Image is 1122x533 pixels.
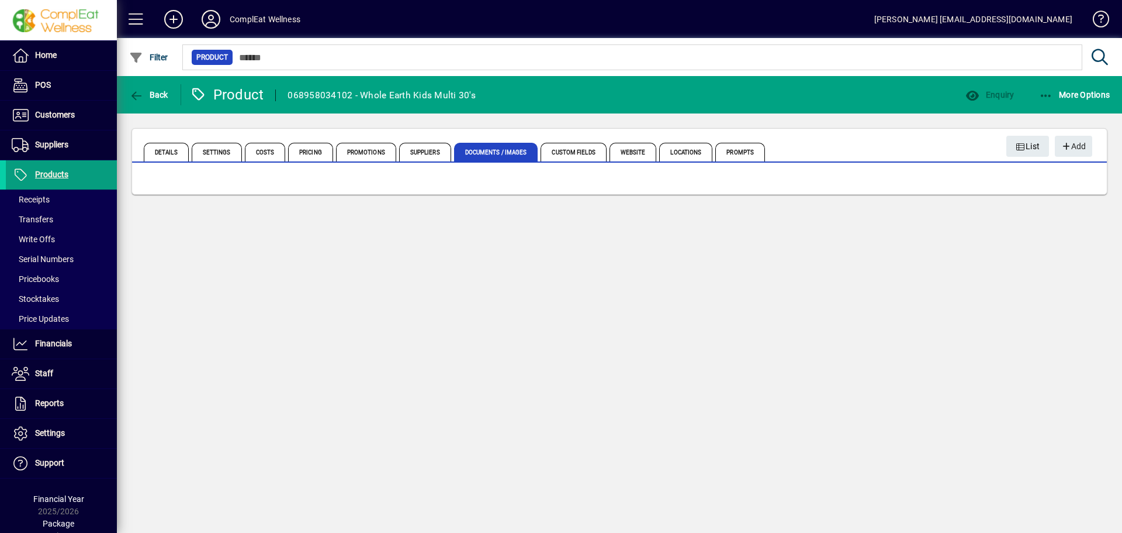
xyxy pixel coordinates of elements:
div: ComplEat Wellness [230,10,300,29]
span: Settings [192,143,242,161]
span: Support [35,458,64,467]
a: Write Offs [6,229,117,249]
span: Add [1061,137,1086,156]
span: Suppliers [399,143,451,161]
span: Pricebooks [12,274,59,284]
span: Reports [35,398,64,408]
span: Receipts [12,195,50,204]
a: Knowledge Base [1084,2,1107,40]
span: Financials [35,339,72,348]
button: Add [1055,136,1092,157]
span: Custom Fields [541,143,606,161]
a: Settings [6,419,117,448]
a: Serial Numbers [6,249,117,269]
span: Website [610,143,657,161]
a: Receipts [6,190,117,209]
span: Promotions [336,143,396,161]
span: Back [129,90,168,99]
span: Stocktakes [12,294,59,304]
span: Product [196,51,228,63]
div: 068958034102 - Whole Earth Kids Multi 30's [288,86,476,105]
button: List [1006,136,1050,157]
span: Home [35,50,57,60]
span: Prompts [715,143,765,161]
span: Products [35,170,68,179]
a: Pricebooks [6,269,117,289]
span: Write Offs [12,235,55,244]
button: Add [155,9,192,30]
a: Financials [6,329,117,359]
a: Support [6,449,117,478]
a: Price Updates [6,309,117,329]
span: Documents / Images [454,143,538,161]
a: Staff [6,359,117,388]
a: Suppliers [6,130,117,160]
span: Details [144,143,189,161]
a: POS [6,71,117,100]
span: Financial Year [33,494,84,504]
a: Transfers [6,209,117,229]
button: More Options [1036,84,1113,105]
span: Filter [129,53,168,62]
span: Staff [35,369,53,378]
div: Product [190,85,264,104]
a: Stocktakes [6,289,117,309]
div: [PERSON_NAME] [EMAIL_ADDRESS][DOMAIN_NAME] [874,10,1072,29]
a: Customers [6,101,117,130]
app-page-header-button: Back [117,84,181,105]
a: Reports [6,389,117,418]
span: Transfers [12,215,53,224]
button: Profile [192,9,230,30]
span: POS [35,80,51,90]
button: Back [126,84,171,105]
span: Locations [659,143,712,161]
span: Pricing [288,143,333,161]
span: Price Updates [12,314,69,324]
a: Home [6,41,117,70]
span: Costs [245,143,286,161]
span: List [1016,137,1040,156]
span: Serial Numbers [12,255,74,264]
button: Filter [126,47,171,68]
span: Customers [35,110,75,119]
span: Package [43,519,74,528]
span: Settings [35,428,65,438]
span: More Options [1039,90,1110,99]
span: Suppliers [35,140,68,149]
